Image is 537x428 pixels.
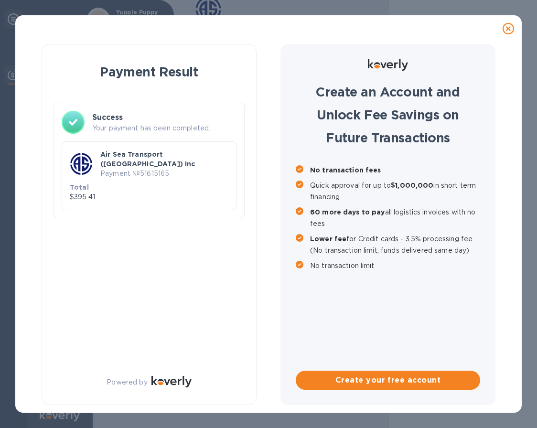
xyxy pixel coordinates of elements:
h1: Create an Account and Unlock Fee Savings on Future Transactions [296,80,480,149]
p: Quick approval for up to in short term financing [310,180,480,203]
b: No transaction fees [310,166,381,174]
img: Logo [151,376,192,387]
b: Total [70,183,89,191]
b: 60 more days to pay [310,208,385,216]
p: Payment № 51615165 [100,169,228,179]
p: Powered by [107,377,147,387]
h3: Success [92,112,236,123]
p: for Credit cards - 3.5% processing fee (No transaction limit, funds delivered same day) [310,233,480,256]
p: Air Sea Transport ([GEOGRAPHIC_DATA]) Inc [100,150,228,169]
p: $395.41 [70,192,114,202]
p: No transaction limit [310,260,480,271]
b: Lower fee [310,235,346,243]
img: Logo [368,59,408,71]
b: $1,000,000 [391,182,433,189]
h1: Payment Result [57,60,241,84]
button: Create your free account [296,371,480,390]
p: Your payment has been completed. [92,123,236,133]
span: Create your free account [303,374,473,386]
p: all logistics invoices with no fees [310,206,480,229]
